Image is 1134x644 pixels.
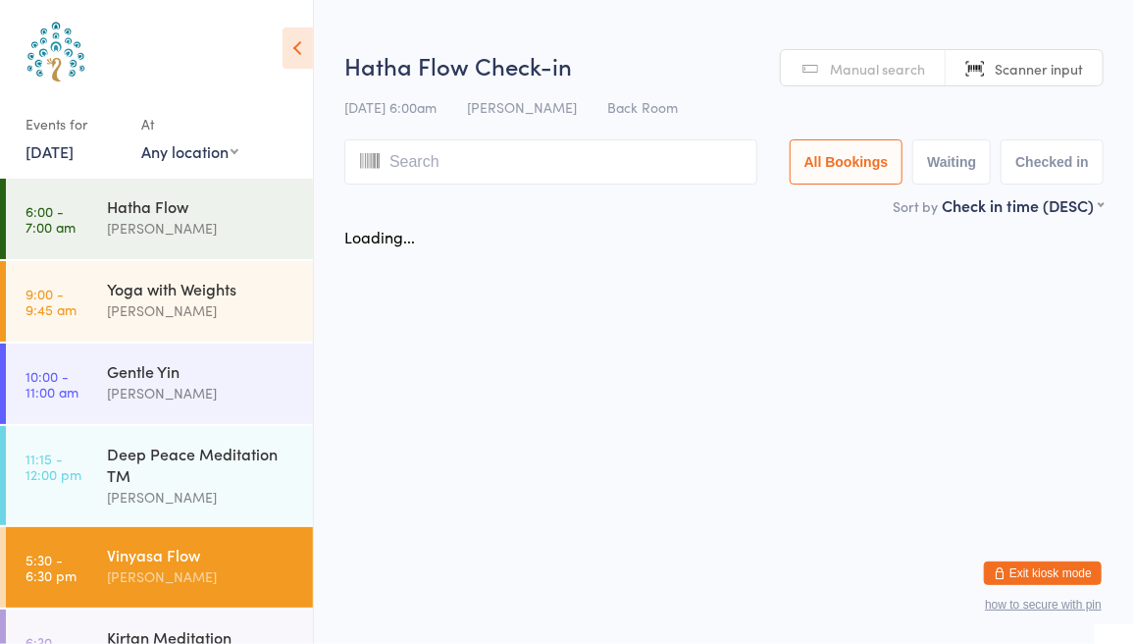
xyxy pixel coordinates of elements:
[26,552,77,583] time: 5:30 - 6:30 pm
[26,451,81,482] time: 11:15 - 12:00 pm
[107,278,296,299] div: Yoga with Weights
[107,382,296,404] div: [PERSON_NAME]
[26,140,74,162] a: [DATE]
[984,562,1102,585] button: Exit kiosk mode
[790,139,903,185] button: All Bookings
[344,49,1104,81] h2: Hatha Flow Check-in
[344,97,437,117] span: [DATE] 6:00am
[26,368,78,400] time: 10:00 - 11:00 am
[107,360,296,382] div: Gentle Yin
[6,261,313,342] a: 9:00 -9:45 amYoga with Weights[PERSON_NAME]
[985,598,1102,612] button: how to secure with pin
[6,527,313,608] a: 5:30 -6:30 pmVinyasa Flow[PERSON_NAME]
[467,97,577,117] span: [PERSON_NAME]
[107,443,296,486] div: Deep Peace Meditation TM
[141,140,238,162] div: Any location
[107,544,296,565] div: Vinyasa Flow
[607,97,678,117] span: Back Room
[26,108,122,140] div: Events for
[830,59,925,79] span: Manual search
[995,59,1083,79] span: Scanner input
[141,108,238,140] div: At
[942,194,1104,216] div: Check in time (DESC)
[107,299,296,322] div: [PERSON_NAME]
[344,139,757,185] input: Search
[26,203,76,235] time: 6:00 - 7:00 am
[107,195,296,217] div: Hatha Flow
[912,139,991,185] button: Waiting
[344,226,415,247] div: Loading...
[20,15,93,88] img: Australian School of Meditation & Yoga
[1001,139,1104,185] button: Checked in
[26,286,77,317] time: 9:00 - 9:45 am
[107,565,296,588] div: [PERSON_NAME]
[893,196,938,216] label: Sort by
[107,486,296,509] div: [PERSON_NAME]
[6,344,313,424] a: 10:00 -11:00 amGentle Yin[PERSON_NAME]
[107,217,296,240] div: [PERSON_NAME]
[6,426,313,525] a: 11:15 -12:00 pmDeep Peace Meditation TM[PERSON_NAME]
[6,179,313,259] a: 6:00 -7:00 amHatha Flow[PERSON_NAME]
